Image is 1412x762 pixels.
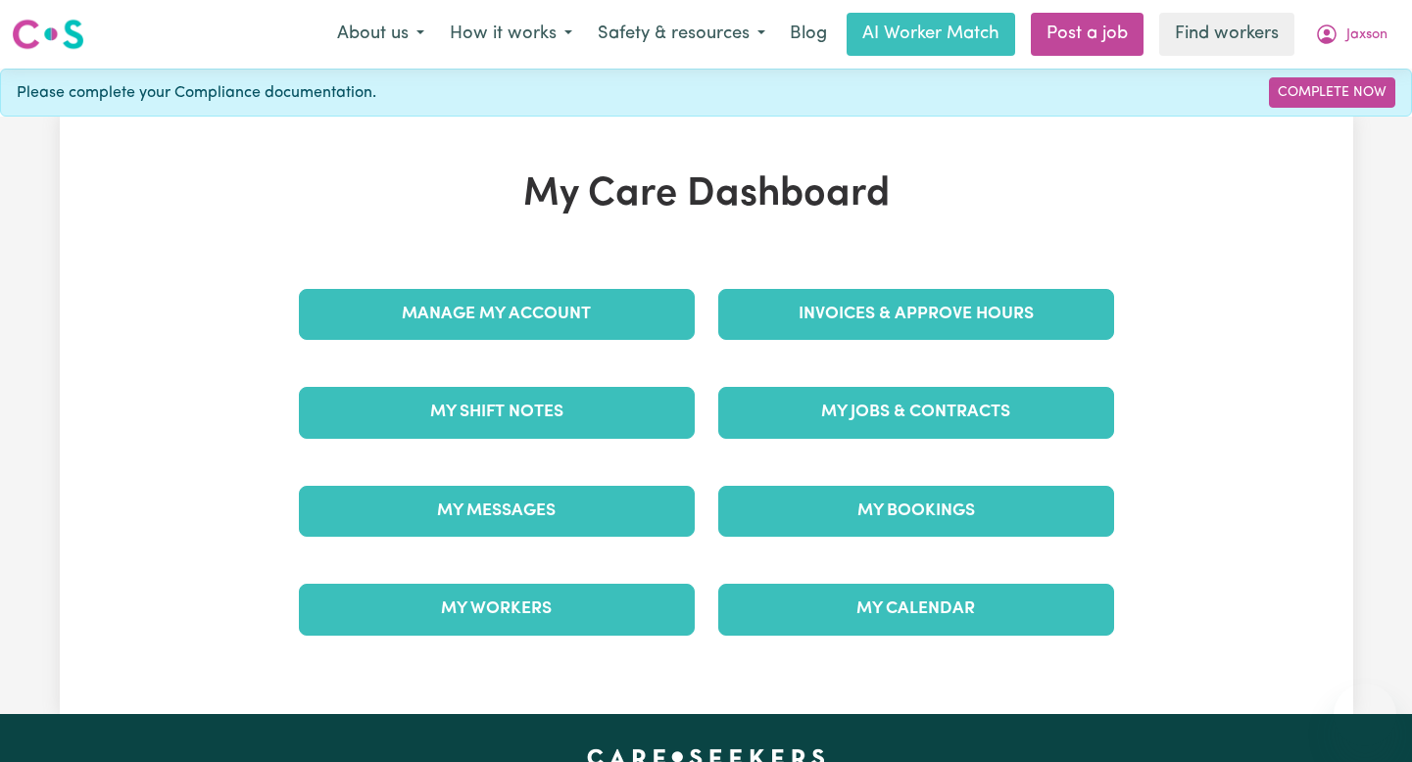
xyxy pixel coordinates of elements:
[17,81,376,105] span: Please complete your Compliance documentation.
[299,387,695,438] a: My Shift Notes
[1346,24,1388,46] span: Jaxson
[718,584,1114,635] a: My Calendar
[778,13,839,56] a: Blog
[847,13,1015,56] a: AI Worker Match
[718,289,1114,340] a: Invoices & Approve Hours
[1302,14,1400,55] button: My Account
[324,14,437,55] button: About us
[437,14,585,55] button: How it works
[1334,684,1396,746] iframe: Button to launch messaging window
[12,17,84,52] img: Careseekers logo
[718,387,1114,438] a: My Jobs & Contracts
[12,12,84,57] a: Careseekers logo
[585,14,778,55] button: Safety & resources
[1269,77,1395,108] a: Complete Now
[299,486,695,537] a: My Messages
[299,584,695,635] a: My Workers
[718,486,1114,537] a: My Bookings
[287,171,1126,218] h1: My Care Dashboard
[299,289,695,340] a: Manage My Account
[1159,13,1294,56] a: Find workers
[1031,13,1144,56] a: Post a job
